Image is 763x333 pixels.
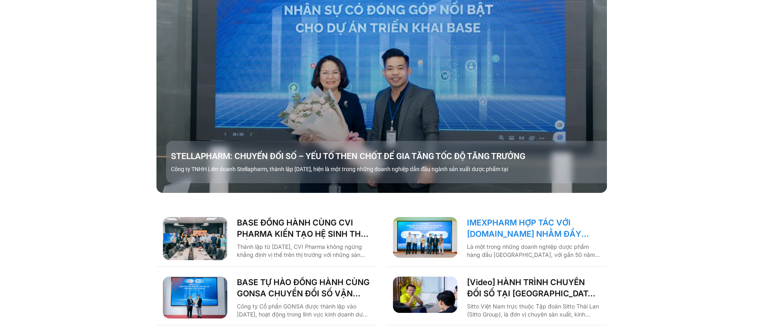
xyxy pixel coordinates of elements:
[237,277,370,299] a: BASE TỰ HÀO ĐỒNG HÀNH CÙNG GONSA CHUYỂN ĐỔI SỐ VẬN HÀNH, KIẾN TẠO MÔI TRƯỜNG HẠNH PHÚC
[467,277,601,299] a: [Video] HÀNH TRÌNH CHUYỂN ĐỐI SỐ TẠI [GEOGRAPHIC_DATA] [GEOGRAPHIC_DATA]: “ĐI NHANH HƠN ĐỂ TÌM CƠ...
[171,151,612,162] a: STELLAPHARM: CHUYỂN ĐỔI SỐ – YẾU TỐ THEN CHỐT ĐỂ GIA TĂNG TỐC ĐỘ TĂNG TRƯỞNG
[467,243,601,259] p: Là một trong những doanh nghiệp dược phẩm hàng đầu [GEOGRAPHIC_DATA], với gần 50 năm phát triển b...
[171,165,612,174] p: Công ty TNHH Liên doanh Stellapharm, thành lập [DATE], hiện là một trong những doanh nghiệp dẫn đ...
[393,277,457,313] img: sitto-vietnam-chuyen-doi-so
[237,217,370,240] a: BASE ĐỒNG HÀNH CÙNG CVI PHARMA KIẾN TẠO HỆ SINH THÁI SỐ VẬN HÀNH TOÀN DIỆN!
[467,302,601,319] p: Sitto Việt Nam trực thuộc Tập đoàn Sitto Thái Lan (Sitto Group), là đơn vị chuyên sản xuất, kinh ...
[237,302,370,319] p: Công ty Cổ phần GONSA được thành lập vào [DATE], hoạt động trong lĩnh vực kinh doanh dược phẩm, v...
[237,243,370,259] p: Thành lập từ [DATE], CVI Pharma không ngừng khẳng định vị thế trên thị trường với những sản phẩm ...
[393,277,457,319] a: sitto-vietnam-chuyen-doi-so
[467,217,601,240] a: IMEXPHARM HỢP TÁC VỚI [DOMAIN_NAME] NHẰM ĐẨY MẠNH CHUYỂN ĐỔI SỐ CHO VẬN HÀNH THÔNG MINH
